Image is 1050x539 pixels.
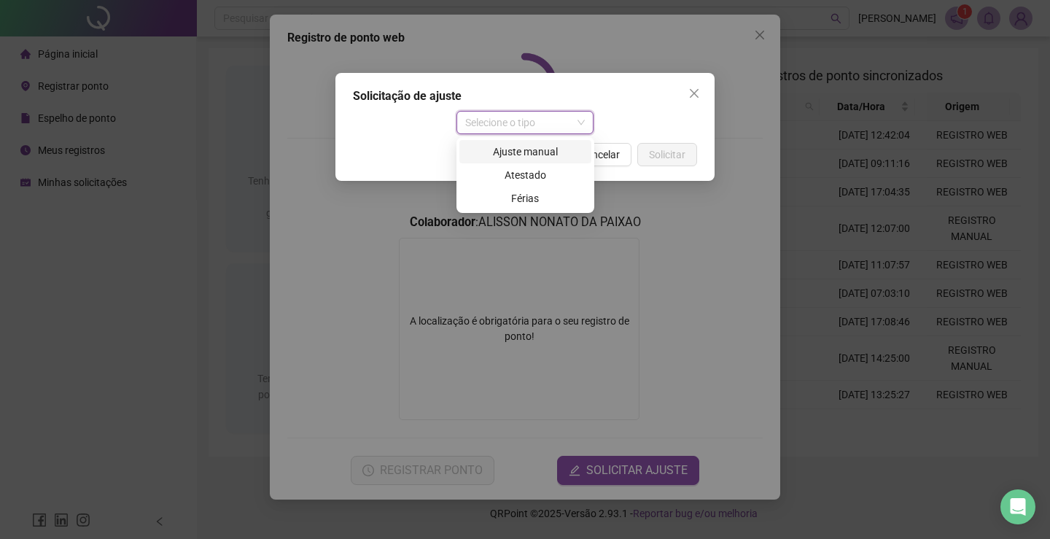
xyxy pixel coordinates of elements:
span: Selecione o tipo [465,112,586,133]
div: Férias [468,190,583,206]
div: Atestado [468,167,583,183]
div: Ajuste manual [459,140,591,163]
div: Open Intercom Messenger [1000,489,1035,524]
button: Cancelar [568,143,631,166]
div: Atestado [459,163,591,187]
div: Férias [459,187,591,210]
div: Solicitação de ajuste [353,88,697,105]
span: close [688,88,700,99]
span: Cancelar [580,147,620,163]
button: Close [682,82,706,105]
div: Ajuste manual [468,144,583,160]
button: Solicitar [637,143,697,166]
